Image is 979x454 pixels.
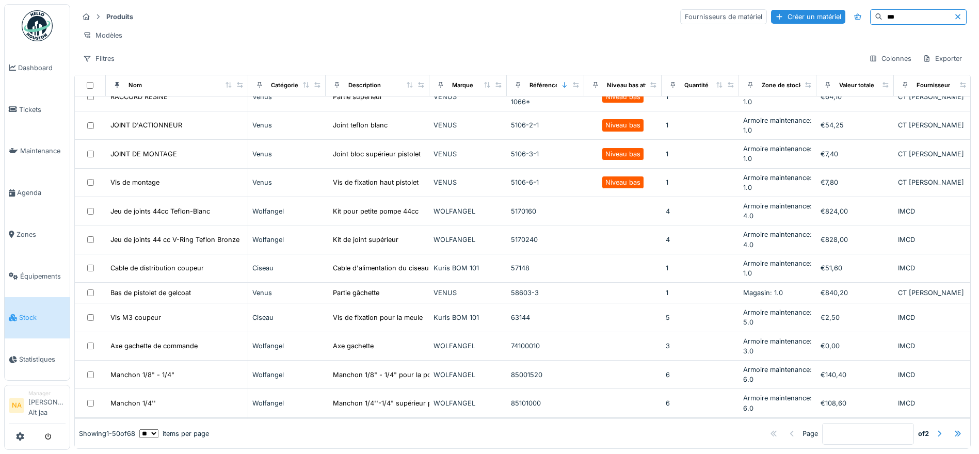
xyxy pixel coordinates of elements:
[821,235,890,245] div: €828,00
[821,313,890,322] div: €2,50
[110,288,191,298] div: Bas de pistolet de gelcoat
[743,88,812,105] span: Armoire maintenance: 1.0
[19,354,66,364] span: Statistiques
[898,207,915,215] span: IMCD
[434,341,503,351] div: WOLFANGEL
[743,309,812,326] span: Armoire maintenance: 5.0
[511,177,580,187] div: 5106-6-1
[252,92,322,102] div: Venus
[821,398,890,408] div: €108,60
[333,263,429,273] div: Cable d'alimentation du ciseau
[252,370,322,380] div: Wolfangel
[110,177,159,187] div: Vis de montage
[110,341,198,351] div: Axe gachette de commande
[252,398,322,408] div: Wolfangel
[22,10,53,41] img: Badge_color-CXgf-gQk.svg
[434,120,503,130] div: VENUS
[743,231,812,248] span: Armoire maintenance: 4.0
[78,28,127,43] div: Modèles
[110,313,161,322] div: Vis M3 coupeur
[511,206,580,216] div: 5170160
[684,81,709,90] div: Quantité
[898,150,964,158] span: CT [PERSON_NAME]
[252,177,322,187] div: Venus
[110,263,204,273] div: Cable de distribution coupeur
[666,341,735,351] div: 3
[666,235,735,245] div: 4
[743,289,783,297] span: Magasin: 1.0
[529,81,597,90] div: Référence constructeur
[333,120,388,130] div: Joint teflon blanc
[110,120,182,130] div: JOINT D'ACTIONNEUR
[17,230,66,239] span: Zones
[680,9,767,24] div: Fournisseurs de matériel
[666,398,735,408] div: 6
[666,149,735,159] div: 1
[605,92,640,102] div: Niveau bas
[743,174,812,191] span: Armoire maintenance: 1.0
[605,149,640,159] div: Niveau bas
[333,398,467,408] div: Manchon 1/4''-1/4" supérieur pompe 44cc
[434,149,503,159] div: VENUS
[898,93,964,101] span: CT [PERSON_NAME]
[898,236,915,244] span: IMCD
[252,206,322,216] div: Wolfangel
[821,149,890,159] div: €7,40
[666,263,735,273] div: 1
[743,117,812,134] span: Armoire maintenance: 1.0
[803,429,818,439] div: Page
[666,370,735,380] div: 6
[762,81,812,90] div: Zone de stockage
[252,263,322,273] div: Ciseau
[511,288,580,298] div: 58603-3
[333,341,374,351] div: Axe gachette
[252,313,322,322] div: Ciseau
[821,341,890,351] div: €0,00
[5,131,70,172] a: Maintenance
[511,120,580,130] div: 5106-2-1
[898,314,915,321] span: IMCD
[605,177,640,187] div: Niveau bas
[821,120,890,130] div: €54,25
[19,313,66,322] span: Stock
[5,89,70,131] a: Tickets
[839,81,874,90] div: Valeur totale
[821,177,890,187] div: €7,80
[252,288,322,298] div: Venus
[333,92,382,102] div: Partie supérieur
[110,235,239,245] div: Jeu de joints 44 cc V-Ring Teflon Bronze
[5,214,70,255] a: Zones
[743,366,812,383] span: Armoire maintenance: 6.0
[821,370,890,380] div: €140,40
[252,341,322,351] div: Wolfangel
[864,51,916,66] div: Colonnes
[898,121,964,129] span: CT [PERSON_NAME]
[434,235,503,245] div: WOLFANGEL
[5,338,70,380] a: Statistiques
[5,47,70,89] a: Dashboard
[666,92,735,102] div: 1
[333,313,423,322] div: Vis de fixation pour la meule
[110,149,177,159] div: JOINT DE MONTAGE
[743,202,812,220] span: Armoire maintenance: 4.0
[110,370,174,380] div: Manchon 1/8" - 1/4"
[743,394,812,412] span: Armoire maintenance: 6.0
[771,10,845,24] div: Créer un matériel
[5,255,70,297] a: Équipements
[78,51,119,66] div: Filtres
[434,398,503,408] div: WOLFANGEL
[452,81,473,90] div: Marque
[666,313,735,322] div: 5
[348,81,381,90] div: Description
[110,92,168,102] div: RACCORD RÉSINE
[5,172,70,214] a: Agenda
[20,146,66,156] span: Maintenance
[607,81,663,90] div: Niveau bas atteint ?
[19,105,66,115] span: Tickets
[271,81,298,90] div: Catégorie
[434,370,503,380] div: WOLFANGEL
[17,188,66,198] span: Agenda
[333,206,419,216] div: Kit pour petite pompe 44cc
[511,87,580,106] div: 5104-9-1 *VPG-1066*
[102,12,137,22] strong: Produits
